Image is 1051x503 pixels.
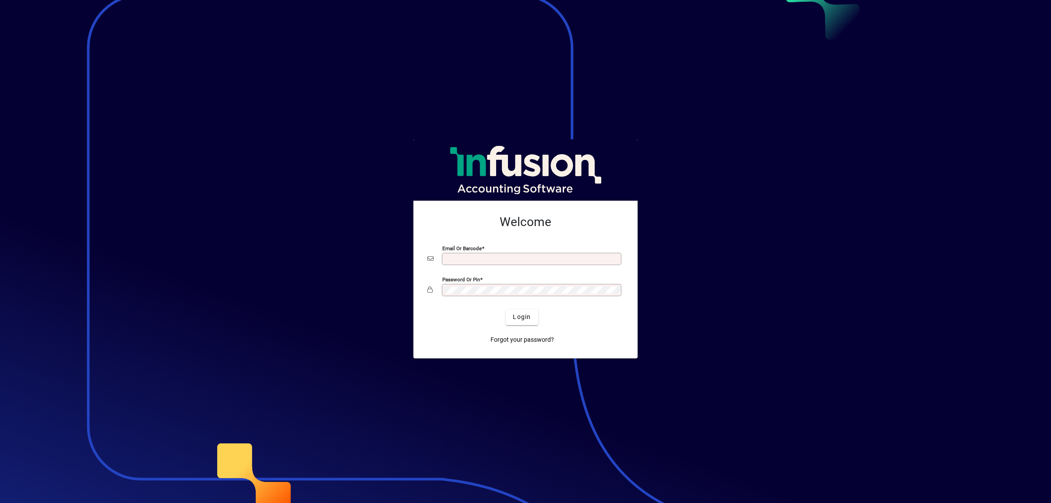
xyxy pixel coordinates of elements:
a: Forgot your password? [487,332,557,348]
h2: Welcome [427,215,624,230]
mat-label: Email or Barcode [442,245,482,251]
mat-label: Password or Pin [442,276,480,282]
button: Login [506,309,538,325]
span: Forgot your password? [490,335,554,344]
span: Login [513,312,531,322]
